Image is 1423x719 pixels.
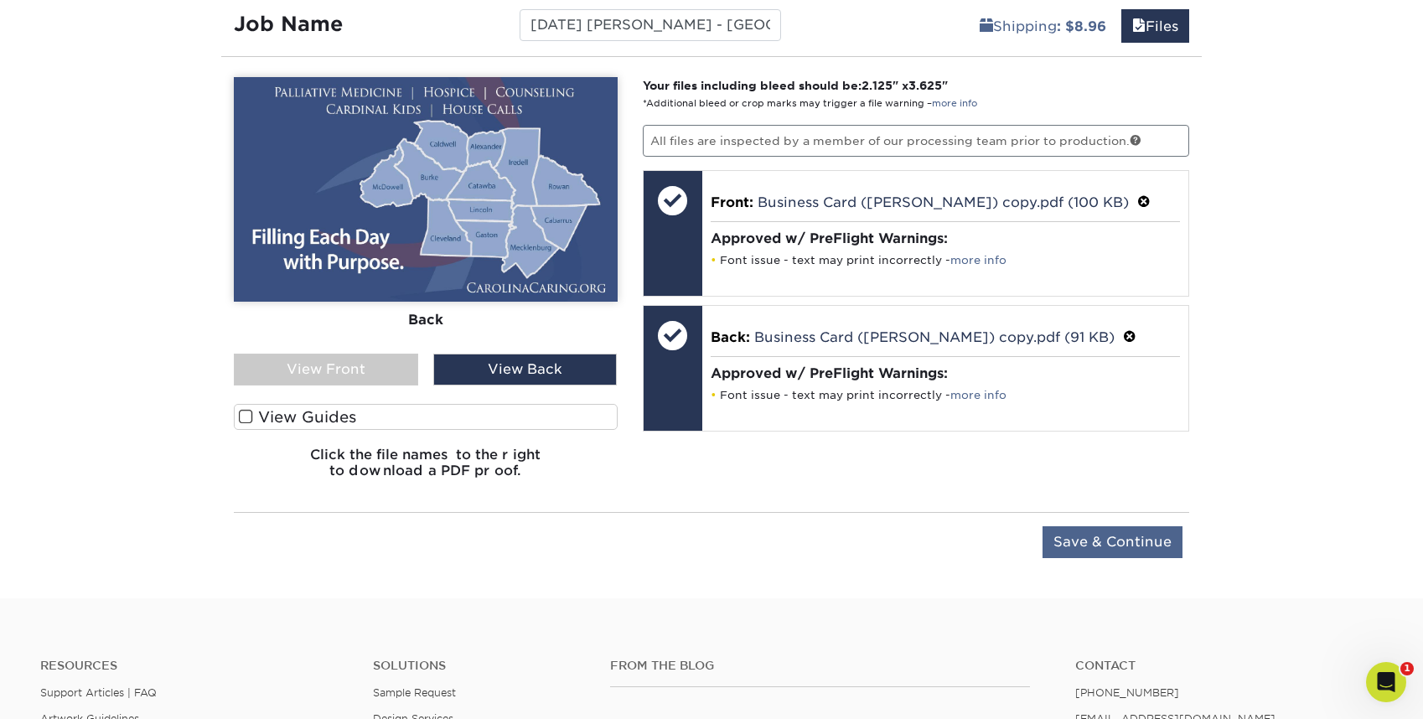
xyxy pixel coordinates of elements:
[754,329,1115,345] a: Business Card ([PERSON_NAME]) copy.pdf (91 KB)
[758,194,1129,210] a: Business Card ([PERSON_NAME]) copy.pdf (100 KB)
[862,79,893,92] span: 2.125
[643,125,1190,157] p: All files are inspected by a member of our processing team prior to production.
[40,686,157,699] a: Support Articles | FAQ
[234,354,418,385] div: View Front
[610,659,1030,673] h4: From the Blog
[711,329,750,345] span: Back:
[1400,662,1414,675] span: 1
[1366,662,1406,702] iframe: Intercom live chat
[1075,659,1383,673] a: Contact
[234,302,618,339] div: Back
[711,253,1181,267] li: Font issue - text may print incorrectly -
[711,230,1181,246] h4: Approved w/ PreFlight Warnings:
[234,447,618,492] h6: Click the file names to the right to download a PDF proof.
[711,365,1181,381] h4: Approved w/ PreFlight Warnings:
[373,686,456,699] a: Sample Request
[643,98,977,109] small: *Additional bleed or crop marks may trigger a file warning –
[520,9,780,41] input: Enter a job name
[711,388,1181,402] li: Font issue - text may print incorrectly -
[234,12,343,36] strong: Job Name
[980,18,993,34] span: shipping
[1132,18,1146,34] span: files
[234,404,618,430] label: View Guides
[932,98,977,109] a: more info
[1075,686,1179,699] a: [PHONE_NUMBER]
[1043,526,1182,558] input: Save & Continue
[643,79,948,92] strong: Your files including bleed should be: " x "
[969,9,1117,43] a: Shipping: $8.96
[711,194,753,210] span: Front:
[433,354,618,385] div: View Back
[1057,18,1106,34] b: : $8.96
[950,389,1006,401] a: more info
[1121,9,1189,43] a: Files
[40,659,348,673] h4: Resources
[908,79,942,92] span: 3.625
[950,254,1006,266] a: more info
[373,659,585,673] h4: Solutions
